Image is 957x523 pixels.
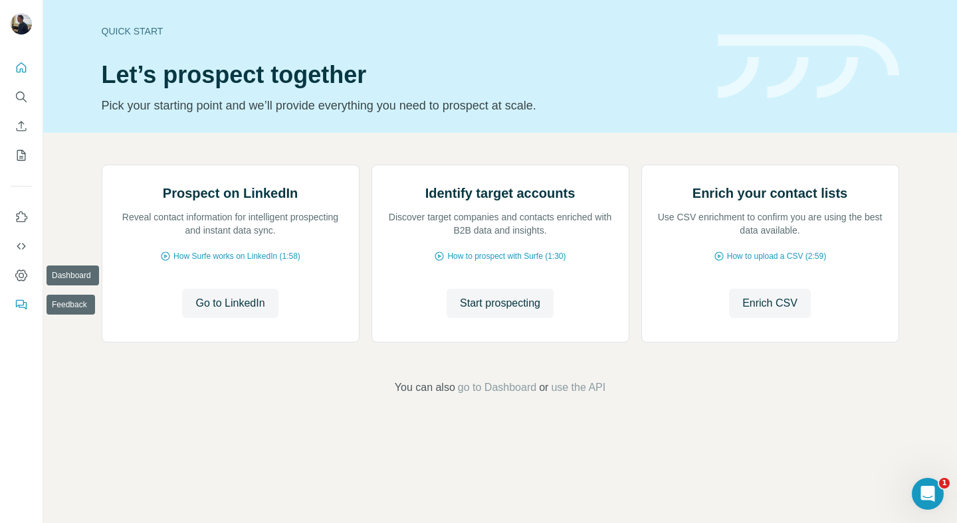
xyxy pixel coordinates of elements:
h2: Identify target accounts [425,184,576,202]
span: Enrich CSV [742,295,797,311]
button: Search [11,85,32,109]
h2: Prospect on LinkedIn [163,184,298,202]
span: or [539,380,548,396]
iframe: Intercom live chat [912,478,944,510]
button: Quick start [11,56,32,80]
button: Use Surfe on LinkedIn [11,205,32,229]
button: Feedback [11,293,32,317]
button: Enrich CSV [11,114,32,138]
h1: Let’s prospect together [102,62,702,88]
p: Use CSV enrichment to confirm you are using the best data available. [655,210,885,237]
button: Start prospecting [447,289,554,318]
p: Discover target companies and contacts enriched with B2B data and insights. [385,210,615,237]
h2: Enrich your contact lists [692,184,847,202]
button: use the API [551,380,605,396]
button: Go to LinkedIn [182,289,278,318]
button: Dashboard [11,263,32,287]
button: My lists [11,143,32,167]
span: You can also [395,380,455,396]
img: Avatar [11,13,32,35]
button: go to Dashboard [458,380,536,396]
div: Quick start [102,25,702,38]
span: Go to LinkedIn [195,295,265,311]
p: Pick your starting point and we’ll provide everything you need to prospect at scale. [102,96,702,115]
span: How to prospect with Surfe (1:30) [447,250,566,262]
span: How to upload a CSV (2:59) [727,250,826,262]
p: Reveal contact information for intelligent prospecting and instant data sync. [116,210,346,237]
button: Use Surfe API [11,234,32,258]
span: Start prospecting [460,295,540,311]
span: 1 [939,478,950,488]
span: How Surfe works on LinkedIn (1:58) [173,250,300,262]
img: banner [718,35,899,99]
button: Enrich CSV [729,289,811,318]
